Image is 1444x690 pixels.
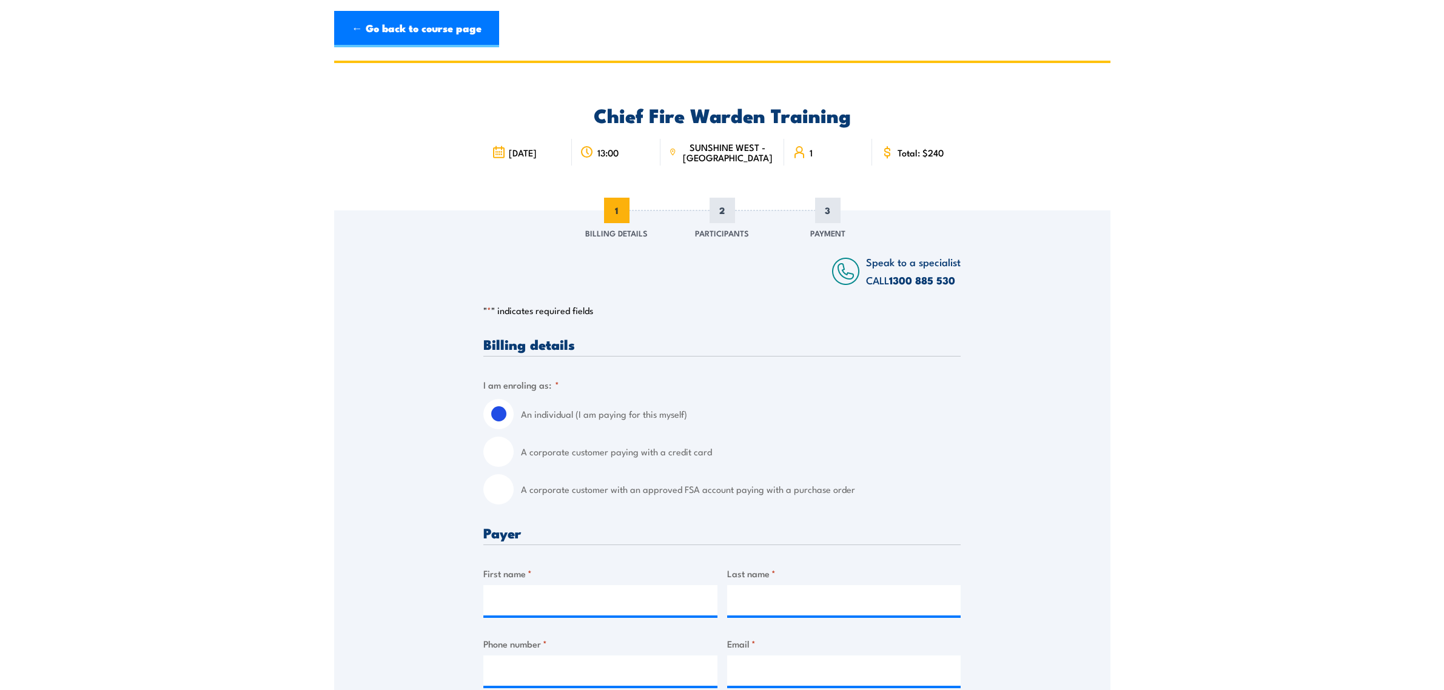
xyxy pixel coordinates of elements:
[483,106,961,123] h2: Chief Fire Warden Training
[597,147,619,158] span: 13:00
[815,198,841,223] span: 3
[483,304,961,317] p: " " indicates required fields
[810,147,813,158] span: 1
[727,637,961,651] label: Email
[334,11,499,47] a: ← Go back to course page
[889,272,955,288] a: 1300 885 530
[604,198,630,223] span: 1
[521,399,961,429] label: An individual (I am paying for this myself)
[521,437,961,467] label: A corporate customer paying with a credit card
[483,566,717,580] label: First name
[483,378,559,392] legend: I am enroling as:
[866,254,961,287] span: Speak to a specialist CALL
[727,566,961,580] label: Last name
[483,526,961,540] h3: Payer
[521,474,961,504] label: A corporate customer with an approved FSA account paying with a purchase order
[483,337,961,351] h3: Billing details
[810,227,845,239] span: Payment
[680,142,775,162] span: SUNSHINE WEST - [GEOGRAPHIC_DATA]
[509,147,537,158] span: [DATE]
[483,637,717,651] label: Phone number
[710,198,735,223] span: 2
[585,227,648,239] span: Billing Details
[695,227,749,239] span: Participants
[898,147,944,158] span: Total: $240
